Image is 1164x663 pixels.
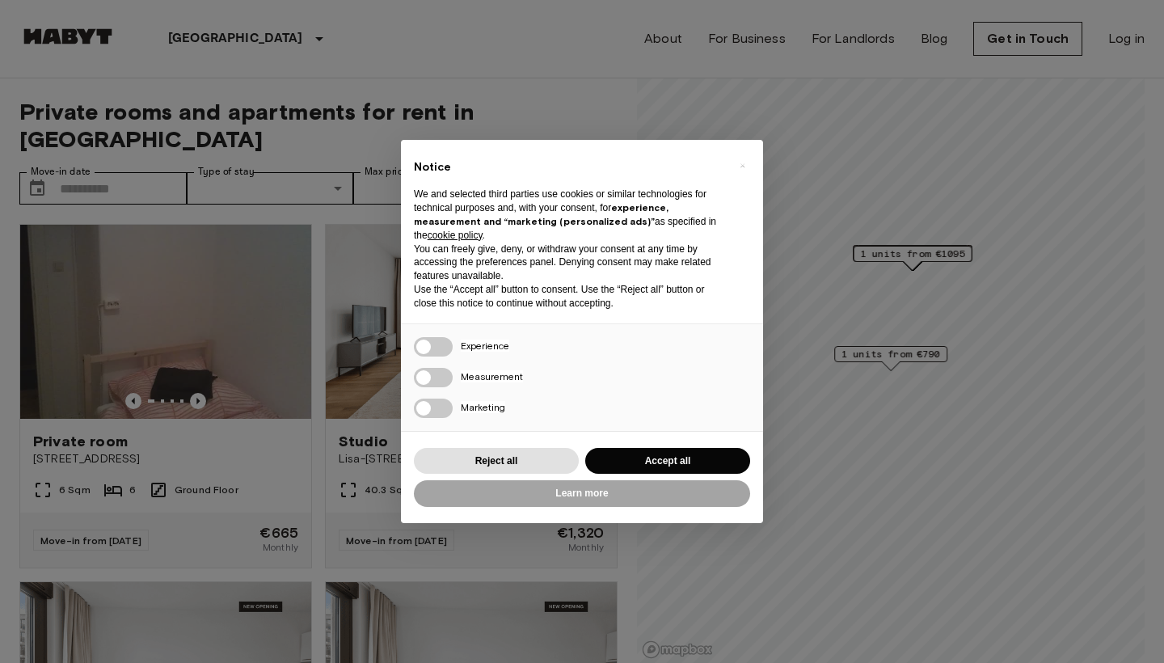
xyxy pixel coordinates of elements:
span: Experience [461,340,509,352]
p: You can freely give, deny, or withdraw your consent at any time by accessing the preferences pane... [414,243,724,283]
p: Use the “Accept all” button to consent. Use the “Reject all” button or close this notice to conti... [414,283,724,310]
span: Measurement [461,370,523,382]
span: × [740,156,745,175]
button: Reject all [414,448,579,475]
strong: experience, measurement and “marketing (personalized ads)” [414,201,668,227]
a: cookie policy [428,230,483,241]
p: We and selected third parties use cookies or similar technologies for technical purposes and, wit... [414,188,724,242]
button: Learn more [414,480,750,507]
h2: Notice [414,159,724,175]
span: Marketing [461,401,505,413]
button: Close this notice [729,153,755,179]
button: Accept all [585,448,750,475]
